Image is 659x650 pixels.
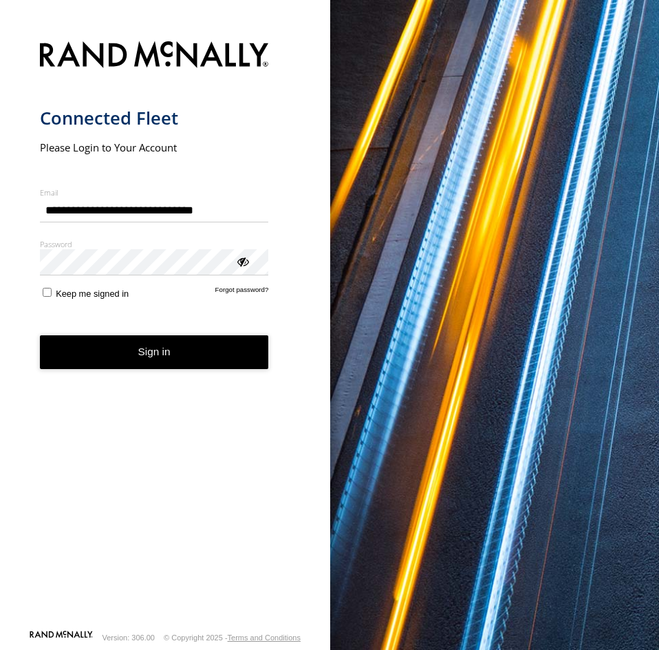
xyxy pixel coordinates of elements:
label: Password [40,239,269,249]
img: Rand McNally [40,39,269,74]
div: ViewPassword [235,254,249,268]
div: Version: 306.00 [102,633,155,642]
a: Forgot password? [215,286,269,299]
a: Terms and Conditions [228,633,301,642]
input: Keep me signed in [43,288,52,297]
div: © Copyright 2025 - [164,633,301,642]
h1: Connected Fleet [40,107,269,129]
a: Visit our Website [30,631,93,644]
form: main [40,33,291,629]
label: Email [40,187,269,198]
span: Keep me signed in [56,289,129,299]
h2: Please Login to Your Account [40,140,269,154]
button: Sign in [40,335,269,369]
